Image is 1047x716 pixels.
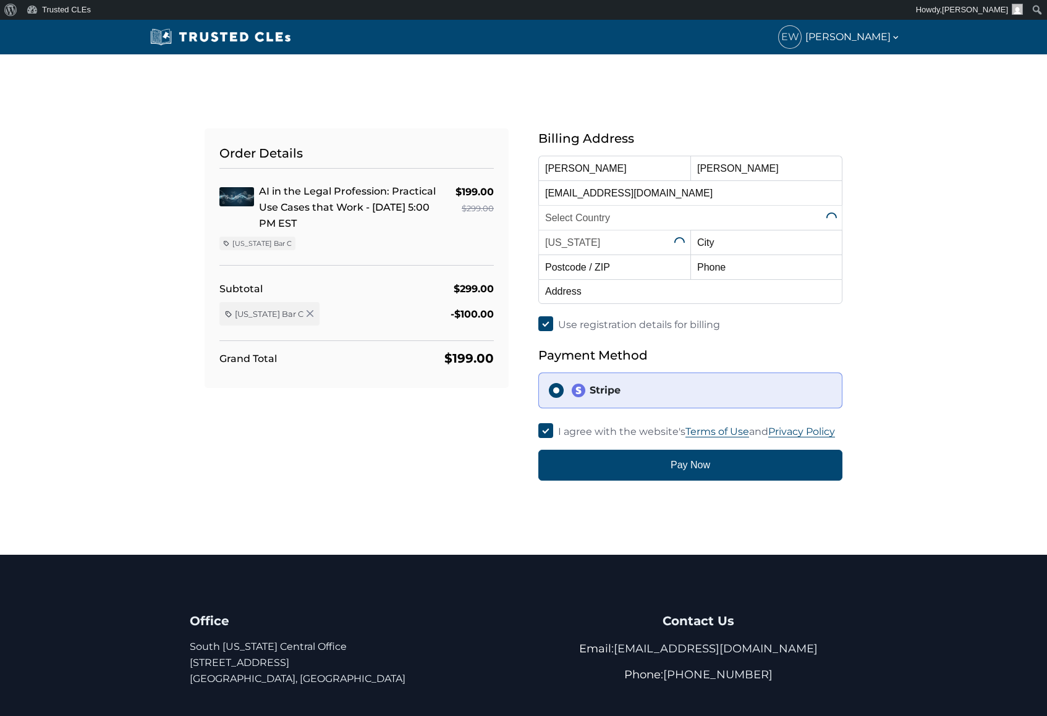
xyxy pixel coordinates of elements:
input: Last Name [690,156,842,180]
div: $299.00 [454,280,494,297]
a: Terms of Use [685,426,749,437]
div: $199.00 [456,183,494,200]
p: Email: [539,639,857,659]
span: [US_STATE] Bar C [232,238,292,248]
span: Use registration details for billing [558,319,720,331]
button: Pay Now [538,450,842,481]
div: -$100.00 [451,306,494,322]
img: AI in the Legal Profession: Practical Use Cases that Work - 10/15 - 5:00 PM EST [219,187,254,206]
a: [EMAIL_ADDRESS][DOMAIN_NAME] [614,642,818,655]
span: EW [779,26,801,48]
input: Phone [690,255,842,279]
input: City [690,230,842,255]
div: Stripe [571,383,832,398]
p: Phone: [539,665,857,684]
h5: Payment Method [538,345,842,365]
img: stripe [571,383,586,398]
span: [PERSON_NAME] [805,28,901,45]
a: Privacy Policy [768,426,835,437]
h5: Order Details [219,143,494,169]
h4: Contact Us [539,610,857,631]
input: First Name [538,156,690,180]
span: [PERSON_NAME] [942,5,1008,14]
input: stripeStripe [549,383,564,398]
img: Trusted CLEs [146,28,294,46]
input: Postcode / ZIP [538,255,690,279]
a: [PHONE_NUMBER] [663,668,773,681]
h5: Billing Address [538,128,842,148]
h4: Office [190,610,508,631]
div: Grand Total [219,350,277,367]
input: Address [538,279,842,304]
div: $199.00 [444,348,494,368]
div: $299.00 [456,200,494,217]
a: South [US_STATE] Central Office[STREET_ADDRESS][GEOGRAPHIC_DATA], [GEOGRAPHIC_DATA] [190,641,405,684]
input: Email Address [538,180,842,205]
span: [US_STATE] Bar C [235,308,303,319]
div: Subtotal [219,280,263,297]
span: I agree with the website's and [558,426,835,437]
a: AI in the Legal Profession: Practical Use Cases that Work - [DATE] 5:00 PM EST [259,185,436,229]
